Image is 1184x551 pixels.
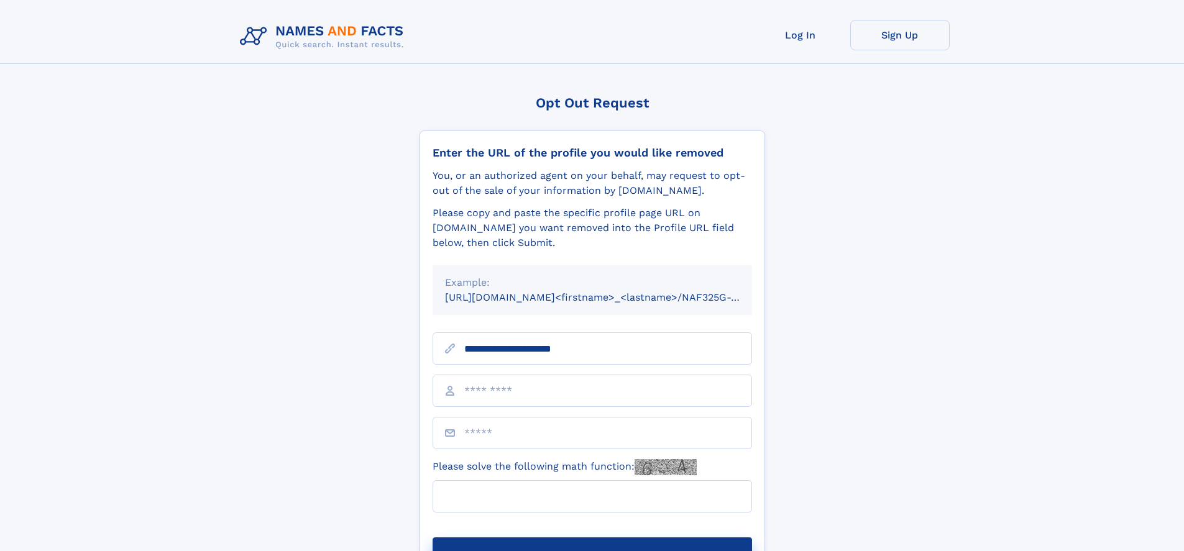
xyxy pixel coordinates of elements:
a: Log In [751,20,850,50]
a: Sign Up [850,20,950,50]
div: Enter the URL of the profile you would like removed [433,146,752,160]
small: [URL][DOMAIN_NAME]<firstname>_<lastname>/NAF325G-xxxxxxxx [445,291,776,303]
label: Please solve the following math function: [433,459,697,475]
div: You, or an authorized agent on your behalf, may request to opt-out of the sale of your informatio... [433,168,752,198]
div: Opt Out Request [420,95,765,111]
div: Please copy and paste the specific profile page URL on [DOMAIN_NAME] you want removed into the Pr... [433,206,752,250]
div: Example: [445,275,740,290]
img: Logo Names and Facts [235,20,414,53]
